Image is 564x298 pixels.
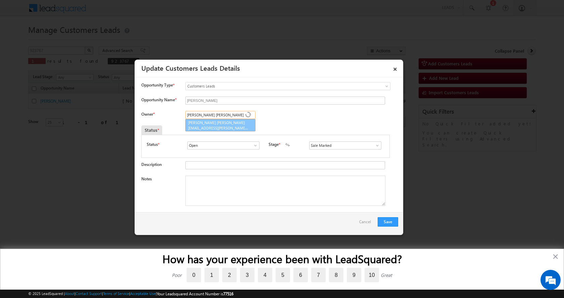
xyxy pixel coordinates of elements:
button: Close [552,251,559,262]
span: Opportunity Type [141,82,173,88]
button: Save [378,217,398,227]
label: Status [147,141,158,147]
label: 9 [347,268,361,282]
label: Stage [269,141,279,147]
label: 4 [258,268,272,282]
input: Type to Search [187,141,260,150]
label: 1 [204,268,219,282]
div: Great [381,272,392,278]
a: Update Customers Leads Details [141,63,240,72]
label: 8 [329,268,343,282]
span: Your Leadsquared Account Number is [157,291,233,296]
a: Show All Items [371,142,380,149]
span: [EMAIL_ADDRESS][PERSON_NAME][DOMAIN_NAME] [188,125,248,130]
h2: How has your experience been with LeadSquared? [14,252,550,265]
span: © 2025 LeadSquared | | | | | [28,291,233,297]
a: Show All Items [246,112,254,118]
label: Notes [141,176,152,181]
a: × [389,62,401,74]
a: [PERSON_NAME] [PERSON_NAME] [185,119,255,132]
label: Opportunity Name [141,97,176,102]
a: Acceptable Use [130,291,156,296]
a: Terms of Service [103,291,129,296]
a: About [65,291,75,296]
input: Type to Search [309,141,381,150]
input: Type to Search [185,111,255,119]
a: Customers Leads [185,82,390,90]
label: 3 [240,268,254,282]
label: 0 [187,268,201,282]
div: Status [141,125,162,135]
label: Owner [141,112,154,117]
label: 2 [222,268,237,282]
span: Customers Leads [186,83,363,89]
div: Poor [172,272,182,278]
label: Description [141,162,162,167]
label: 6 [293,268,308,282]
label: 5 [276,268,290,282]
span: 77516 [223,291,233,296]
a: Contact Support [76,291,102,296]
a: Show All Items [249,142,258,149]
label: 10 [365,268,379,282]
a: Cancel [359,217,374,230]
label: 7 [311,268,326,282]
